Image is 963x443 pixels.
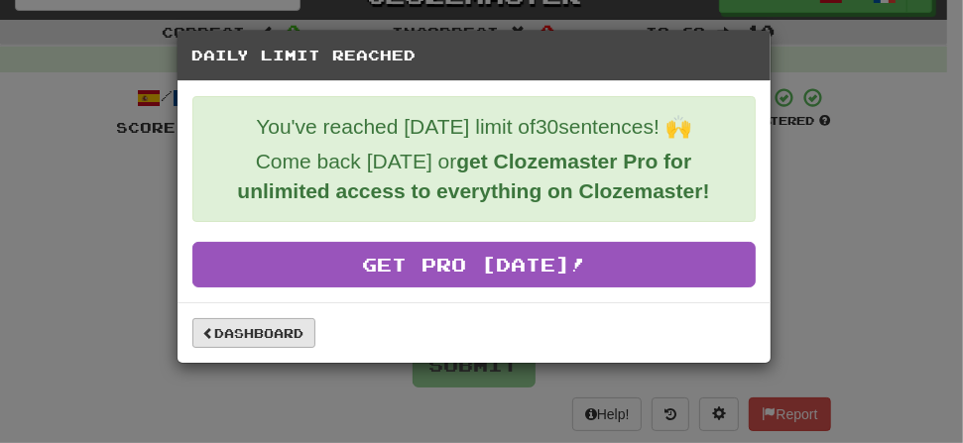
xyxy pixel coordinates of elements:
[192,46,756,65] h5: Daily Limit Reached
[192,242,756,287] a: Get Pro [DATE]!
[192,318,315,348] a: Dashboard
[208,112,740,142] p: You've reached [DATE] limit of 30 sentences! 🙌
[208,147,740,206] p: Come back [DATE] or
[237,150,709,202] strong: get Clozemaster Pro for unlimited access to everything on Clozemaster!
